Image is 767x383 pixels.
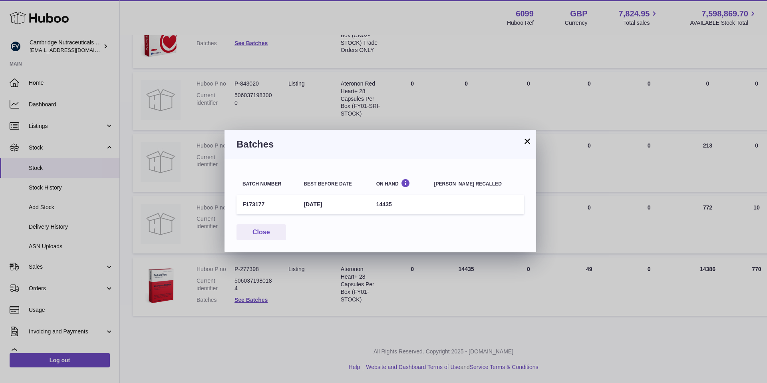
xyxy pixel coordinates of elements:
h3: Batches [236,138,524,151]
button: Close [236,224,286,241]
div: Best before date [304,182,364,187]
div: Batch number [242,182,292,187]
td: 14435 [370,195,428,214]
td: [DATE] [298,195,370,214]
button: × [523,136,532,146]
td: F173177 [236,195,298,214]
div: On Hand [376,179,422,186]
div: [PERSON_NAME] recalled [434,182,518,187]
